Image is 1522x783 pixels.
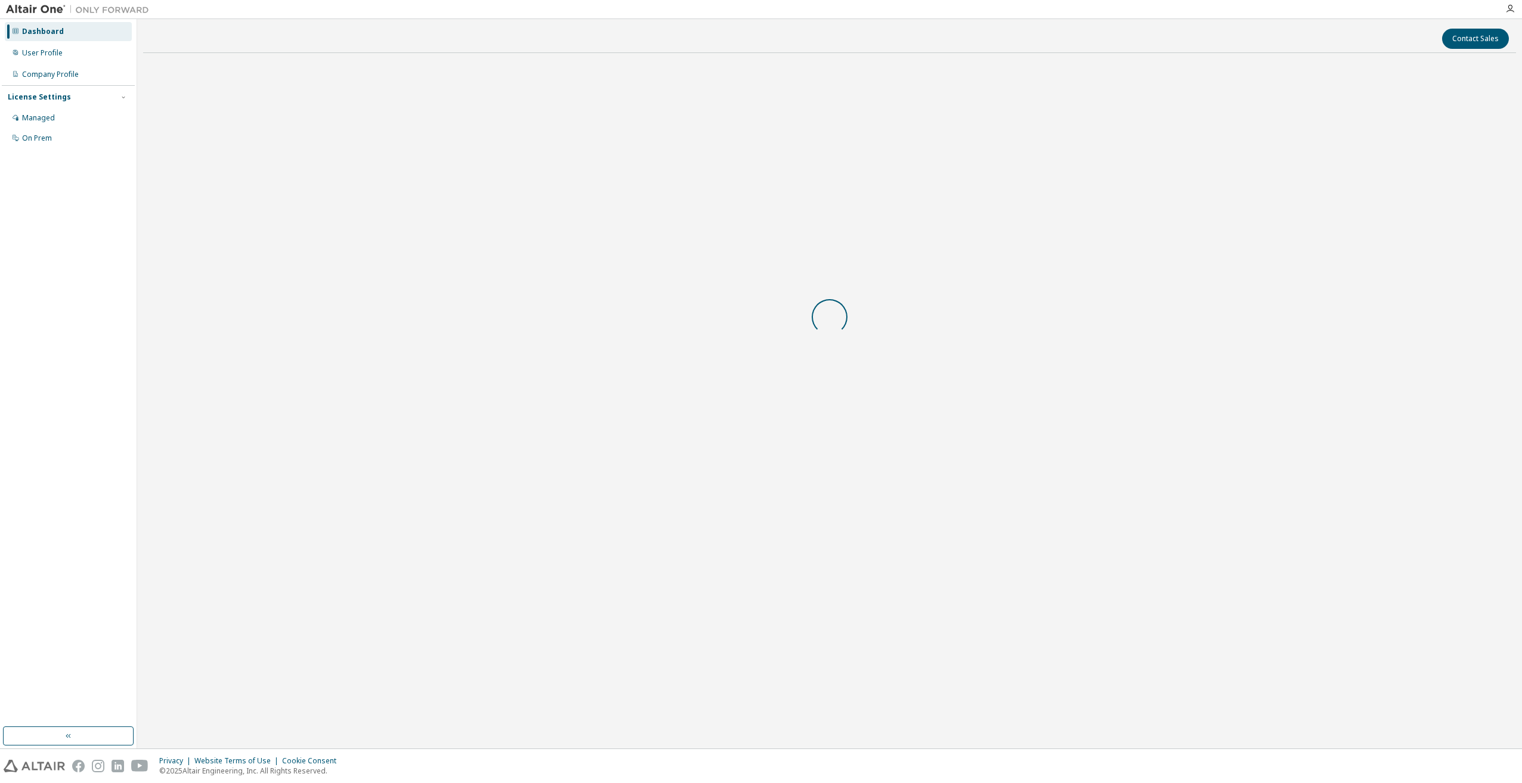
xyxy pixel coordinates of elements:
div: On Prem [22,133,52,143]
p: © 2025 Altair Engineering, Inc. All Rights Reserved. [159,766,344,776]
button: Contact Sales [1442,29,1509,49]
div: Managed [22,113,55,123]
img: Altair One [6,4,155,15]
div: Company Profile [22,70,79,79]
img: altair_logo.svg [4,760,65,772]
img: instagram.svg [92,760,104,772]
div: Website Terms of Use [194,756,282,766]
div: Privacy [159,756,194,766]
img: facebook.svg [72,760,85,772]
img: youtube.svg [131,760,149,772]
div: Cookie Consent [282,756,344,766]
div: Dashboard [22,27,64,36]
div: License Settings [8,92,71,102]
img: linkedin.svg [112,760,124,772]
div: User Profile [22,48,63,58]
